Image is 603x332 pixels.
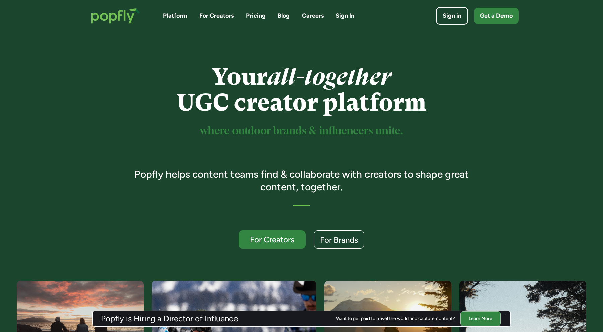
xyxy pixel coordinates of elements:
[336,316,455,321] div: Want to get paid to travel the world and capture content?
[460,311,501,326] a: Learn More
[245,235,299,244] div: For Creators
[239,230,306,249] a: For Creators
[101,315,238,323] h3: Popfly is Hiring a Director of Influence
[84,1,147,30] a: home
[200,126,403,136] sup: where outdoor brands & influencers unite.
[480,12,513,20] div: Get a Demo
[314,230,364,249] a: For Brands
[267,63,391,90] em: all-together
[474,8,519,24] a: Get a Demo
[125,64,478,116] h1: Your UGC creator platform
[443,12,461,20] div: Sign in
[199,12,234,20] a: For Creators
[336,12,354,20] a: Sign In
[125,168,478,193] h3: Popfly helps content teams find & collaborate with creators to shape great content, together.
[302,12,324,20] a: Careers
[246,12,266,20] a: Pricing
[436,7,468,25] a: Sign in
[163,12,187,20] a: Platform
[278,12,290,20] a: Blog
[320,236,358,244] div: For Brands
